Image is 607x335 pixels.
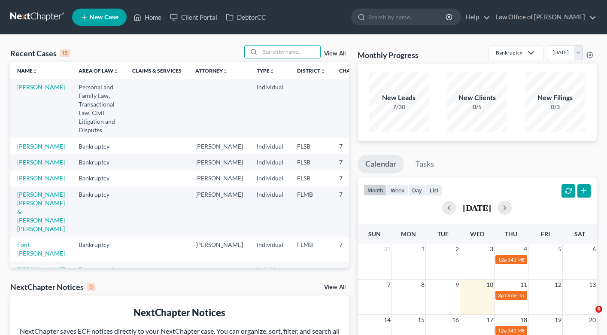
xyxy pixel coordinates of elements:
[519,315,528,325] span: 18
[574,230,585,238] span: Sat
[383,244,392,254] span: 31
[491,9,596,25] a: Law Office of [PERSON_NAME]
[17,143,65,150] a: [PERSON_NAME]
[332,154,375,170] td: 7
[223,69,228,74] i: unfold_more
[290,237,332,261] td: FLMB
[595,306,602,313] span: 6
[290,171,332,186] td: FLSB
[554,280,562,290] span: 12
[17,306,342,319] div: NextChapter Notices
[188,154,250,170] td: [PERSON_NAME]
[557,244,562,254] span: 5
[250,138,290,154] td: Individual
[486,315,494,325] span: 17
[420,244,425,254] span: 1
[250,262,290,320] td: Individual
[33,69,38,74] i: unfold_more
[297,67,325,74] a: Districtunfold_more
[364,184,387,196] button: month
[17,67,38,74] a: Nameunfold_more
[260,46,320,58] input: Search by name...
[505,230,517,238] span: Thu
[455,280,460,290] span: 9
[72,262,125,320] td: Personal and Family Law, Transactional Law, Civil Litigation and Disputes
[447,103,507,111] div: 0/5
[525,103,585,111] div: 0/3
[463,203,491,212] h2: [DATE]
[72,171,125,186] td: Bankruptcy
[10,48,70,58] div: Recent Cases
[426,184,442,196] button: list
[489,244,494,254] span: 3
[386,280,392,290] span: 7
[324,284,346,290] a: View All
[290,138,332,154] td: FLSB
[461,9,490,25] a: Help
[541,230,550,238] span: Fri
[519,280,528,290] span: 11
[188,138,250,154] td: [PERSON_NAME]
[72,79,125,138] td: Personal and Family Law, Transactional Law, Civil Litigation and Disputes
[270,69,275,74] i: unfold_more
[17,241,65,257] a: Font [PERSON_NAME]
[79,67,118,74] a: Area of Lawunfold_more
[408,155,442,174] a: Tasks
[17,266,65,273] a: [PERSON_NAME]
[498,256,507,263] span: 12a
[72,154,125,170] td: Bankruptcy
[523,244,528,254] span: 4
[257,67,275,74] a: Typeunfold_more
[60,49,70,57] div: 15
[250,237,290,261] td: Individual
[90,14,118,21] span: New Case
[358,155,404,174] a: Calendar
[72,138,125,154] td: Bankruptcy
[498,327,507,334] span: 12a
[408,184,426,196] button: day
[437,230,449,238] span: Tue
[420,280,425,290] span: 8
[195,67,228,74] a: Attorneyunfold_more
[129,9,166,25] a: Home
[17,191,65,232] a: [PERSON_NAME] [PERSON_NAME] & [PERSON_NAME] [PERSON_NAME]
[470,230,484,238] span: Wed
[332,171,375,186] td: 7
[250,154,290,170] td: Individual
[486,280,494,290] span: 10
[290,186,332,237] td: FLMB
[87,283,95,291] div: 0
[17,174,65,182] a: [PERSON_NAME]
[369,103,429,111] div: 7/30
[113,69,118,74] i: unfold_more
[332,138,375,154] td: 7
[368,230,381,238] span: Sun
[188,186,250,237] td: [PERSON_NAME]
[507,327,540,334] span: 341 MEETING
[525,93,585,103] div: New Filings
[332,237,375,261] td: 7
[387,184,408,196] button: week
[320,69,325,74] i: unfold_more
[250,186,290,237] td: Individual
[369,93,429,103] div: New Leads
[72,186,125,237] td: Bankruptcy
[358,50,419,60] h3: Monthly Progress
[578,306,598,326] iframe: Intercom live chat
[10,282,95,292] div: NextChapter Notices
[417,315,425,325] span: 15
[17,83,65,91] a: [PERSON_NAME]
[451,315,460,325] span: 16
[188,237,250,261] td: [PERSON_NAME]
[447,93,507,103] div: New Clients
[17,158,65,166] a: [PERSON_NAME]
[401,230,416,238] span: Mon
[222,9,270,25] a: DebtorCC
[250,171,290,186] td: Individual
[498,292,504,298] span: 3p
[339,67,368,74] a: Chapterunfold_more
[332,186,375,237] td: 7
[250,79,290,138] td: Individual
[166,9,222,25] a: Client Portal
[507,256,540,263] span: 341 MEETING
